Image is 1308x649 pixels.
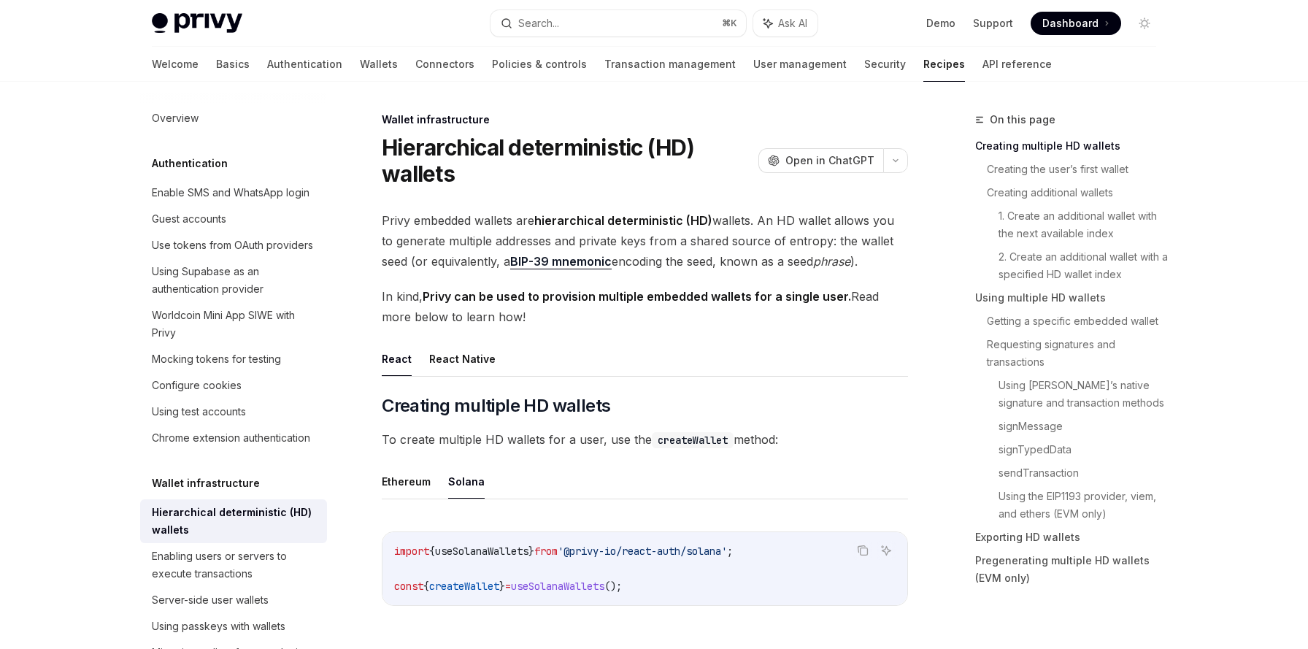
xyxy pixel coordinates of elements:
[987,333,1168,374] a: Requesting signatures and transactions
[999,461,1168,485] a: sendTransaction
[1042,16,1099,31] span: Dashboard
[753,10,817,37] button: Ask AI
[152,263,318,298] div: Using Supabase as an authentication provider
[140,105,327,131] a: Overview
[999,485,1168,526] a: Using the EIP1193 provider, viem, and ethers (EVM only)
[140,587,327,613] a: Server-side user wallets
[604,47,736,82] a: Transaction management
[975,526,1168,549] a: Exporting HD wallets
[999,204,1168,245] a: 1. Create an additional wallet with the next available index
[140,302,327,346] a: Worldcoin Mini App SIWE with Privy
[152,350,281,368] div: Mocking tokens for testing
[510,254,612,269] a: BIP-39 mnemonic
[382,342,412,376] button: React
[152,504,318,539] div: Hierarchical deterministic (HD) wallets
[140,232,327,258] a: Use tokens from OAuth providers
[152,475,260,492] h5: Wallet infrastructure
[360,47,398,82] a: Wallets
[152,47,199,82] a: Welcome
[448,464,485,499] button: Solana
[973,16,1013,31] a: Support
[267,47,342,82] a: Authentication
[152,429,310,447] div: Chrome extension authentication
[511,580,604,593] span: useSolanaWallets
[1031,12,1121,35] a: Dashboard
[423,289,851,304] strong: Privy can be used to provision multiple embedded wallets for a single user.
[558,545,727,558] span: '@privy-io/react-auth/solana'
[140,613,327,640] a: Using passkeys with wallets
[785,153,874,168] span: Open in ChatGPT
[722,18,737,29] span: ⌘ K
[152,591,269,609] div: Server-side user wallets
[140,258,327,302] a: Using Supabase as an authentication provider
[490,10,746,37] button: Search...⌘K
[534,213,712,228] strong: hierarchical deterministic (HD)
[140,346,327,372] a: Mocking tokens for testing
[435,545,528,558] span: useSolanaWallets
[152,13,242,34] img: light logo
[534,545,558,558] span: from
[505,580,511,593] span: =
[152,237,313,254] div: Use tokens from OAuth providers
[429,580,499,593] span: createWallet
[999,415,1168,438] a: signMessage
[382,134,753,187] h1: Hierarchical deterministic (HD) wallets
[429,342,496,376] button: React Native
[382,210,908,272] span: Privy embedded wallets are wallets. An HD wallet allows you to generate multiple addresses and pr...
[975,549,1168,590] a: Pregenerating multiple HD wallets (EVM only)
[999,438,1168,461] a: signTypedData
[394,580,423,593] span: const
[864,47,906,82] a: Security
[778,16,807,31] span: Ask AI
[987,181,1168,204] a: Creating additional wallets
[394,545,429,558] span: import
[999,245,1168,286] a: 2. Create an additional wallet with a specified HD wallet index
[813,254,850,269] em: phrase
[923,47,965,82] a: Recipes
[140,543,327,587] a: Enabling users or servers to execute transactions
[216,47,250,82] a: Basics
[152,307,318,342] div: Worldcoin Mini App SIWE with Privy
[975,286,1168,310] a: Using multiple HD wallets
[727,545,733,558] span: ;
[999,374,1168,415] a: Using [PERSON_NAME]’s native signature and transaction methods
[518,15,559,32] div: Search...
[853,541,872,560] button: Copy the contents from the code block
[140,425,327,451] a: Chrome extension authentication
[987,310,1168,333] a: Getting a specific embedded wallet
[140,399,327,425] a: Using test accounts
[140,206,327,232] a: Guest accounts
[528,545,534,558] span: }
[140,372,327,399] a: Configure cookies
[758,148,883,173] button: Open in ChatGPT
[423,580,429,593] span: {
[140,499,327,543] a: Hierarchical deterministic (HD) wallets
[140,180,327,206] a: Enable SMS and WhatsApp login
[877,541,896,560] button: Ask AI
[429,545,435,558] span: {
[415,47,474,82] a: Connectors
[382,429,908,450] span: To create multiple HD wallets for a user, use the method:
[987,158,1168,181] a: Creating the user’s first wallet
[990,111,1055,128] span: On this page
[152,184,309,201] div: Enable SMS and WhatsApp login
[499,580,505,593] span: }
[152,210,226,228] div: Guest accounts
[152,377,242,394] div: Configure cookies
[753,47,847,82] a: User management
[1133,12,1156,35] button: Toggle dark mode
[982,47,1052,82] a: API reference
[382,112,908,127] div: Wallet infrastructure
[152,110,199,127] div: Overview
[152,403,246,420] div: Using test accounts
[152,618,285,635] div: Using passkeys with wallets
[382,286,908,327] span: In kind, Read more below to learn how!
[652,432,734,448] code: createWallet
[975,134,1168,158] a: Creating multiple HD wallets
[492,47,587,82] a: Policies & controls
[604,580,622,593] span: ();
[152,548,318,583] div: Enabling users or servers to execute transactions
[382,394,610,418] span: Creating multiple HD wallets
[382,464,431,499] button: Ethereum
[926,16,955,31] a: Demo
